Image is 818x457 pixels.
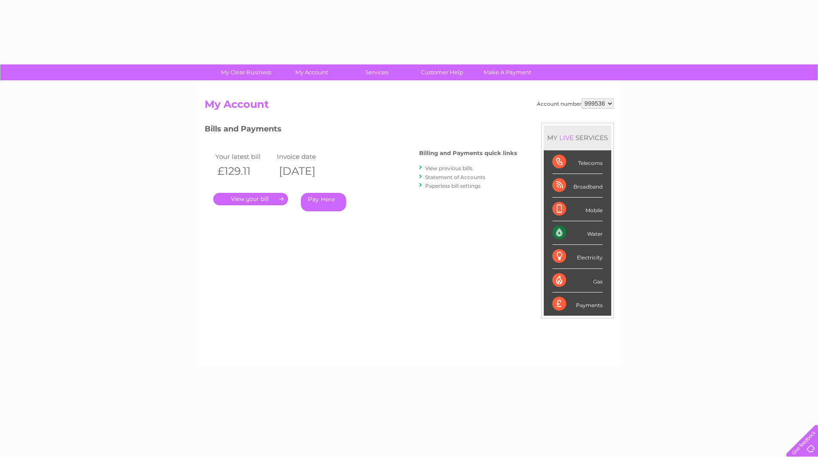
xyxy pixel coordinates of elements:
th: £129.11 [213,162,275,180]
a: Make A Payment [472,64,543,80]
div: MY SERVICES [544,125,611,150]
a: Pay Here [301,193,346,211]
div: Gas [552,269,603,292]
a: Paperless bill settings [425,183,481,189]
h3: Bills and Payments [205,123,517,138]
div: Telecoms [552,150,603,174]
a: Services [341,64,412,80]
div: Electricity [552,245,603,268]
h2: My Account [205,98,614,115]
div: LIVE [558,134,576,142]
div: Water [552,221,603,245]
a: My Clear Business [211,64,282,80]
a: Statement of Accounts [425,174,485,180]
div: Account number [537,98,614,109]
h4: Billing and Payments quick links [419,150,517,156]
th: [DATE] [275,162,337,180]
div: Mobile [552,198,603,221]
a: . [213,193,288,205]
a: Customer Help [407,64,478,80]
a: View previous bills [425,165,472,171]
div: Broadband [552,174,603,198]
div: Payments [552,292,603,316]
td: Your latest bill [213,151,275,162]
a: My Account [276,64,347,80]
td: Invoice date [275,151,337,162]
